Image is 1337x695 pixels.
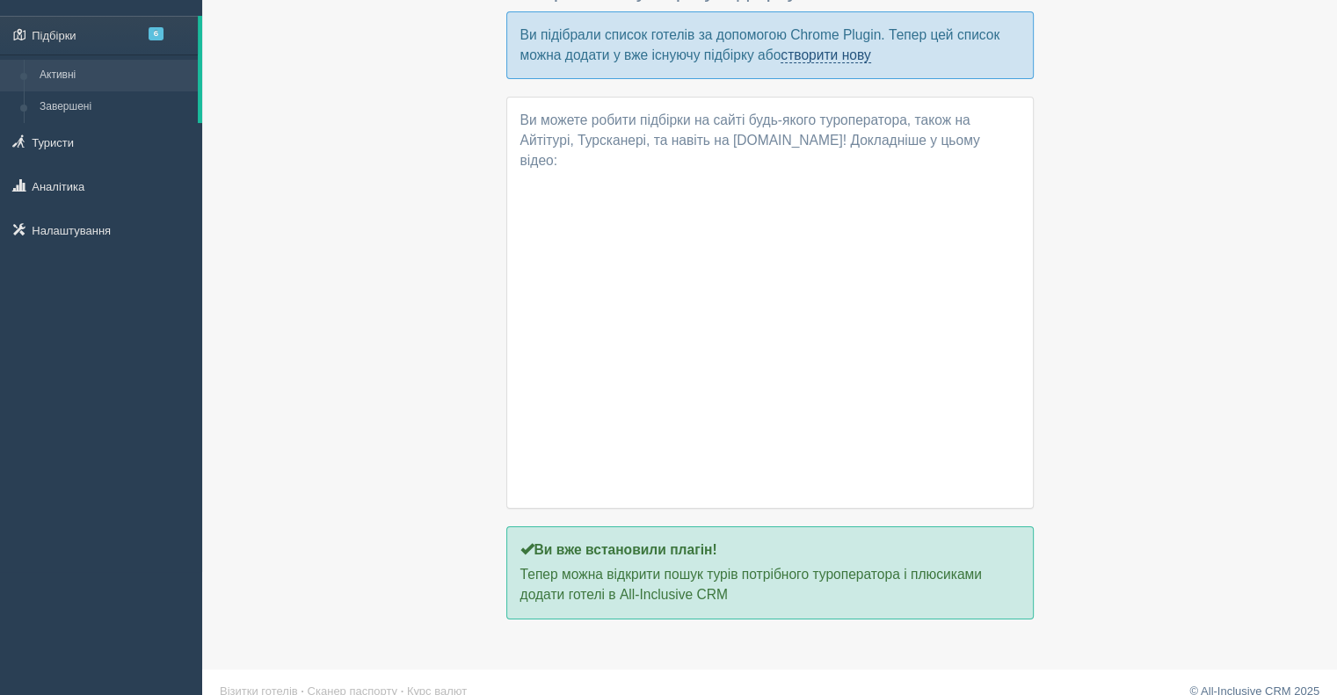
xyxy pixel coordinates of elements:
[520,540,1020,561] p: Ви вже встановили плагін!
[520,565,1020,605] p: Тепер можна відкрити пошук турів потрібного туроператора і плюсиками додати готелі в All-Inclusiv...
[32,91,198,123] a: Завершені
[506,11,1034,80] p: Ви підібрали список готелів за допомогою Chrome Plugin. Тепер цей список можна додати у вже існую...
[32,60,198,91] a: Активні
[149,27,163,40] span: 6
[781,47,870,63] a: створити нову
[520,111,1020,171] p: Ви можете робити підбірки на сайті будь-якого туроператора, також на Айтітурі, Турсканері, та нав...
